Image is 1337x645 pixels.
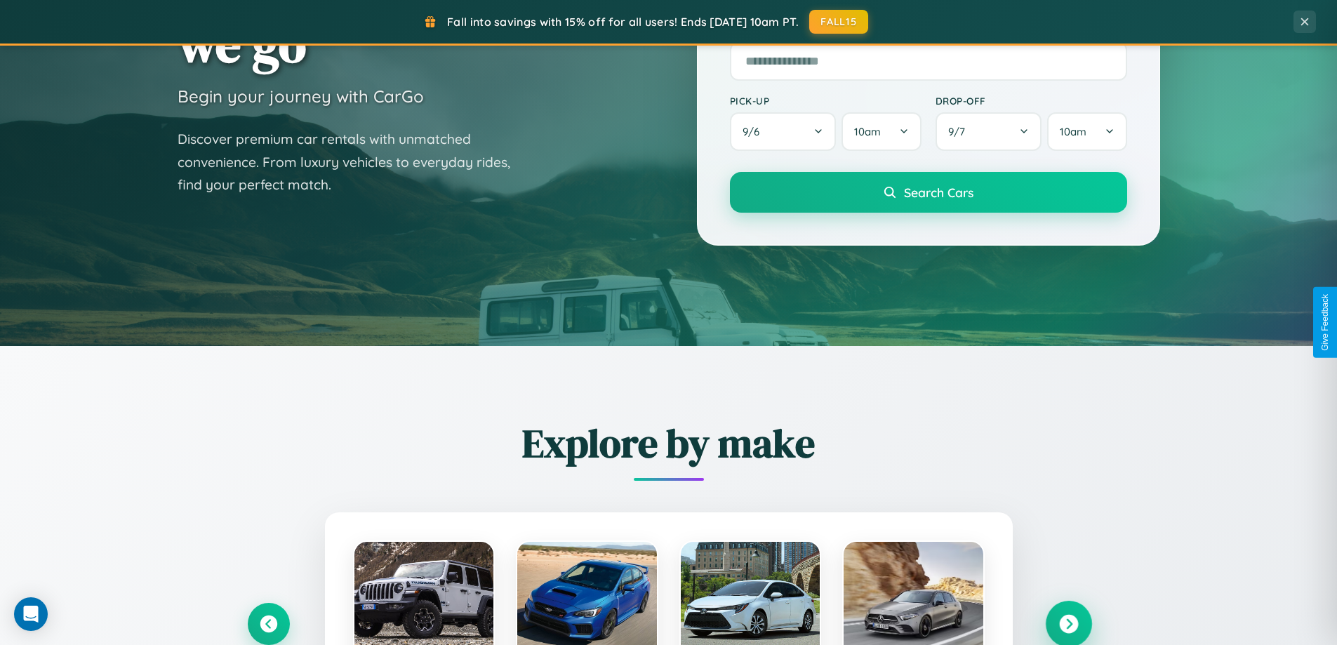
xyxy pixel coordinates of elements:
[178,128,528,197] p: Discover premium car rentals with unmatched convenience. From luxury vehicles to everyday rides, ...
[854,125,881,138] span: 10am
[809,10,868,34] button: FALL15
[1320,294,1330,351] div: Give Feedback
[743,125,766,138] span: 9 / 6
[904,185,973,200] span: Search Cars
[730,95,922,107] label: Pick-up
[1060,125,1086,138] span: 10am
[936,112,1042,151] button: 9/7
[447,15,799,29] span: Fall into savings with 15% off for all users! Ends [DATE] 10am PT.
[248,416,1090,470] h2: Explore by make
[1047,112,1126,151] button: 10am
[842,112,921,151] button: 10am
[178,86,424,107] h3: Begin your journey with CarGo
[14,597,48,631] div: Open Intercom Messenger
[948,125,972,138] span: 9 / 7
[936,95,1127,107] label: Drop-off
[730,172,1127,213] button: Search Cars
[730,112,837,151] button: 9/6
